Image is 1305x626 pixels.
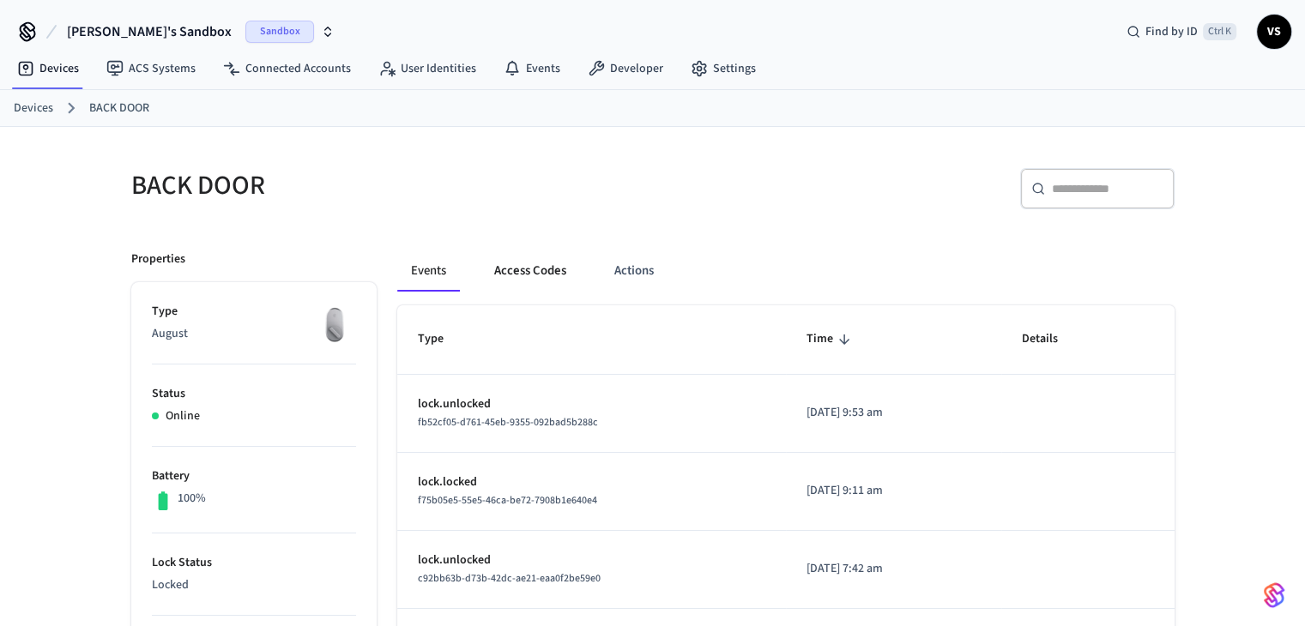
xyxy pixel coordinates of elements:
[418,395,766,413] p: lock.unlocked
[1259,16,1290,47] span: VS
[313,303,356,346] img: August Wifi Smart Lock 3rd Gen, Silver, Front
[131,250,185,268] p: Properties
[807,404,980,422] p: [DATE] 9:53 am
[1022,326,1080,352] span: Details
[152,325,356,343] p: August
[418,415,598,430] span: fb52cf05-d761-45eb-9355-092bad5b288c
[14,99,53,117] a: Devices
[807,560,980,578] p: [DATE] 7:42 am
[1264,581,1284,609] img: SeamLogoGradient.69752ec5.svg
[574,53,677,84] a: Developer
[418,326,466,352] span: Type
[1145,23,1198,40] span: Find by ID
[178,490,206,508] p: 100%
[3,53,93,84] a: Devices
[480,250,580,292] button: Access Codes
[1113,16,1250,47] div: Find by IDCtrl K
[166,407,200,425] p: Online
[1257,15,1291,49] button: VS
[397,250,1175,292] div: ant example
[152,303,356,321] p: Type
[152,554,356,572] p: Lock Status
[1203,23,1236,40] span: Ctrl K
[418,571,601,586] span: c92bb63b-d73b-42dc-ae21-eaa0f2be59e0
[245,21,314,43] span: Sandbox
[677,53,770,84] a: Settings
[807,326,855,352] span: Time
[131,168,643,203] h5: BACK DOOR
[418,551,766,569] p: lock.unlocked
[209,53,365,84] a: Connected Accounts
[152,385,356,403] p: Status
[397,250,460,292] button: Events
[490,53,574,84] a: Events
[365,53,490,84] a: User Identities
[152,467,356,485] p: Battery
[67,21,232,42] span: [PERSON_NAME]'s Sandbox
[89,99,149,117] a: BACK DOOR
[418,473,766,491] p: lock.locked
[93,53,209,84] a: ACS Systems
[152,576,356,594] p: Locked
[418,493,597,508] span: f75b05e5-55e5-46ca-be72-7908b1e640e4
[601,250,668,292] button: Actions
[807,482,980,500] p: [DATE] 9:11 am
